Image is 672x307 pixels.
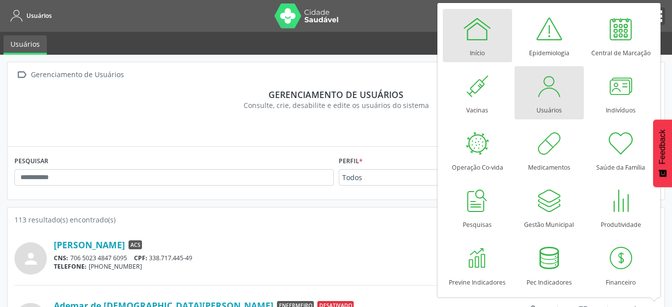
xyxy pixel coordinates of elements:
a: Início [443,9,512,62]
span: Usuários [26,11,52,20]
a:  Gerenciamento de Usuários [14,68,126,82]
div: [PHONE_NUMBER] [54,262,558,271]
div: Consulte, crie, desabilite e edite os usuários do sistema [21,100,651,110]
a: Vacinas [443,66,512,119]
a: [PERSON_NAME] [54,239,125,250]
span: Feedback [658,129,667,164]
a: Financeiro [586,238,656,292]
a: Epidemiologia [515,9,584,62]
a: Saúde da Família [586,123,656,177]
a: Gestão Municipal [515,181,584,234]
div: Gerenciamento de usuários [21,89,651,100]
span: Todos [342,173,475,183]
div: Gerenciamento de Usuários [29,68,126,82]
div: 113 resultado(s) encontrado(s) [14,214,658,225]
a: Operação Co-vida [443,123,512,177]
div: 706 5023 4847 6095 338.717.445-49 [54,254,558,262]
button: Feedback - Mostrar pesquisa [653,119,672,187]
a: Usuários [7,7,52,24]
a: Produtividade [586,181,656,234]
a: Pec Indicadores [515,238,584,292]
i: person [22,250,40,268]
a: Previne Indicadores [443,238,512,292]
label: PESQUISAR [14,154,48,169]
a: Pesquisas [443,181,512,234]
label: Perfil [339,154,363,169]
a: Central de Marcação [586,9,656,62]
a: Indivíduos [586,66,656,119]
a: Usuários [3,35,47,55]
span: CNS: [54,254,68,262]
a: Medicamentos [515,123,584,177]
span: CPF: [134,254,147,262]
span: ACS [129,240,142,249]
i:  [14,68,29,82]
a: Usuários [515,66,584,119]
span: TELEFONE: [54,262,87,271]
